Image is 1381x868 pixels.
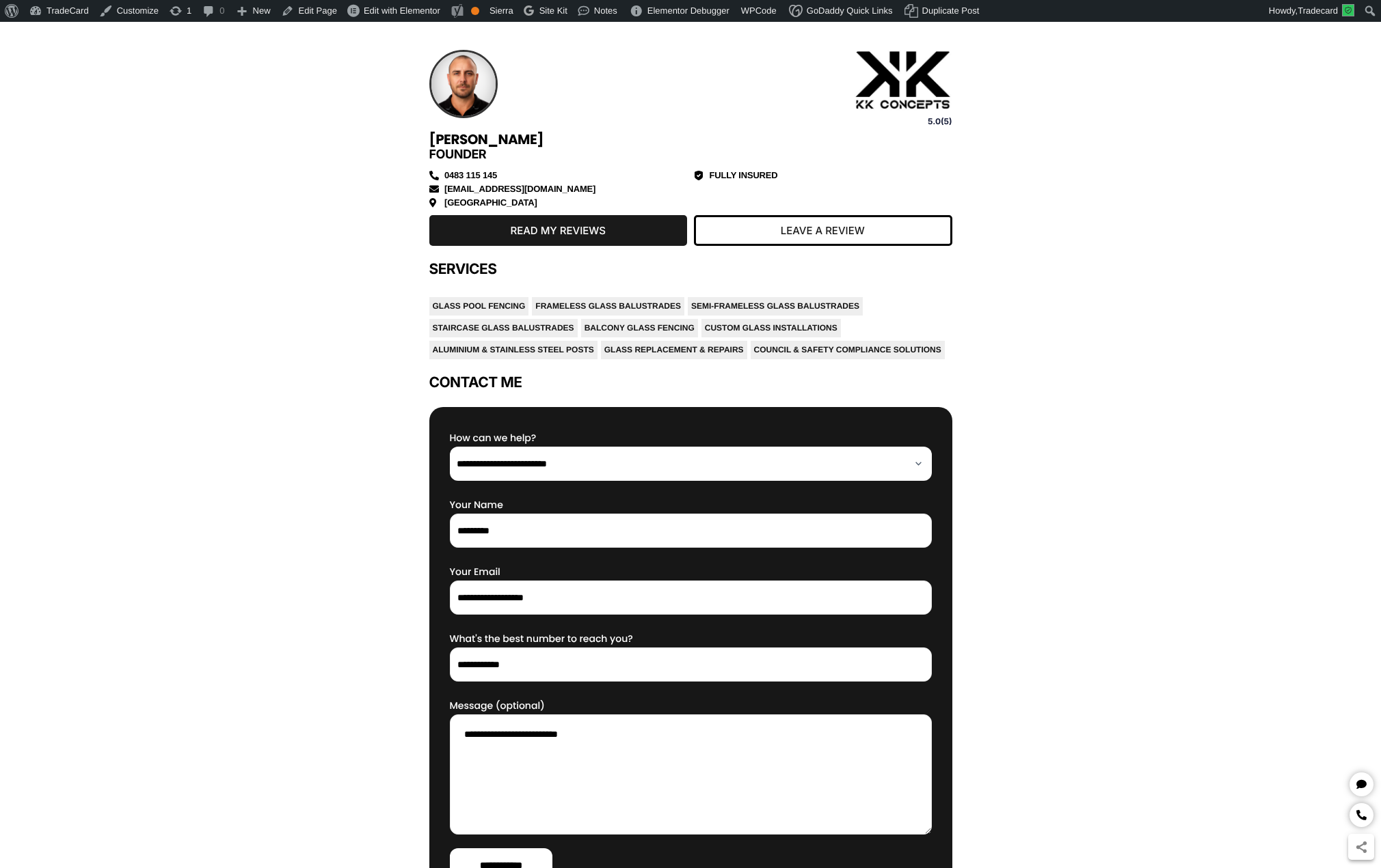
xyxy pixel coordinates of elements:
div: OK [471,7,479,15]
input: Your Email [450,580,932,615]
input: What's the best number to reach you? [450,647,932,682]
a: [EMAIL_ADDRESS][DOMAIN_NAME] [429,184,688,195]
strong: Council & Safety Compliance Solutions [754,345,941,354]
strong: Glass Replacement & Repairs [604,345,744,354]
span: Site Kit [539,5,567,16]
textarea: Message (optional) [450,714,932,835]
span: LEAVE A REVIEW [781,225,865,236]
a: 0483 115 145 [429,170,688,181]
a: 5.0(5) [928,116,952,126]
span: [GEOGRAPHIC_DATA] [441,197,537,208]
span: Edit with Elementor [364,5,440,16]
select: How can we help? [450,447,932,481]
label: How can we help? [450,431,932,481]
strong: Custom Glass Installations [705,323,837,333]
span: 0483 115 145 [441,170,497,181]
h4: CONTACT ME [429,373,952,393]
button: Share [1348,834,1374,860]
strong: Aluminium & Stainless Steel Posts [433,345,594,354]
label: Your Name [450,498,932,548]
span: Fully Insured [706,170,778,181]
label: Message (optional) [450,699,932,835]
img: 3de58c99-3ed5-46bf-9678-e2879e542df0 [429,50,498,118]
label: Your Email [450,565,932,615]
input: Your Name [450,514,932,548]
strong: Frameless Glass Balustrades [535,301,681,311]
span: READ MY REVIEWS [510,225,606,236]
h3: Founder [429,148,684,163]
a: LEAVE A REVIEW [694,215,952,246]
label: What's the best number to reach you? [450,632,932,682]
strong: Semi-Frameless Glass Balustrades [691,301,859,311]
strong: Staircase Glass Balustrades [433,323,574,333]
h2: [PERSON_NAME] [429,131,684,148]
a: READ MY REVIEWS [429,215,688,246]
strong: Balcony Glass Fencing [585,323,695,333]
h4: SERVICES [429,260,952,280]
span: Tradecard [1298,5,1338,16]
strong: Glass Pool Fencing [433,301,526,311]
span: [EMAIL_ADDRESS][DOMAIN_NAME] [441,184,595,195]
